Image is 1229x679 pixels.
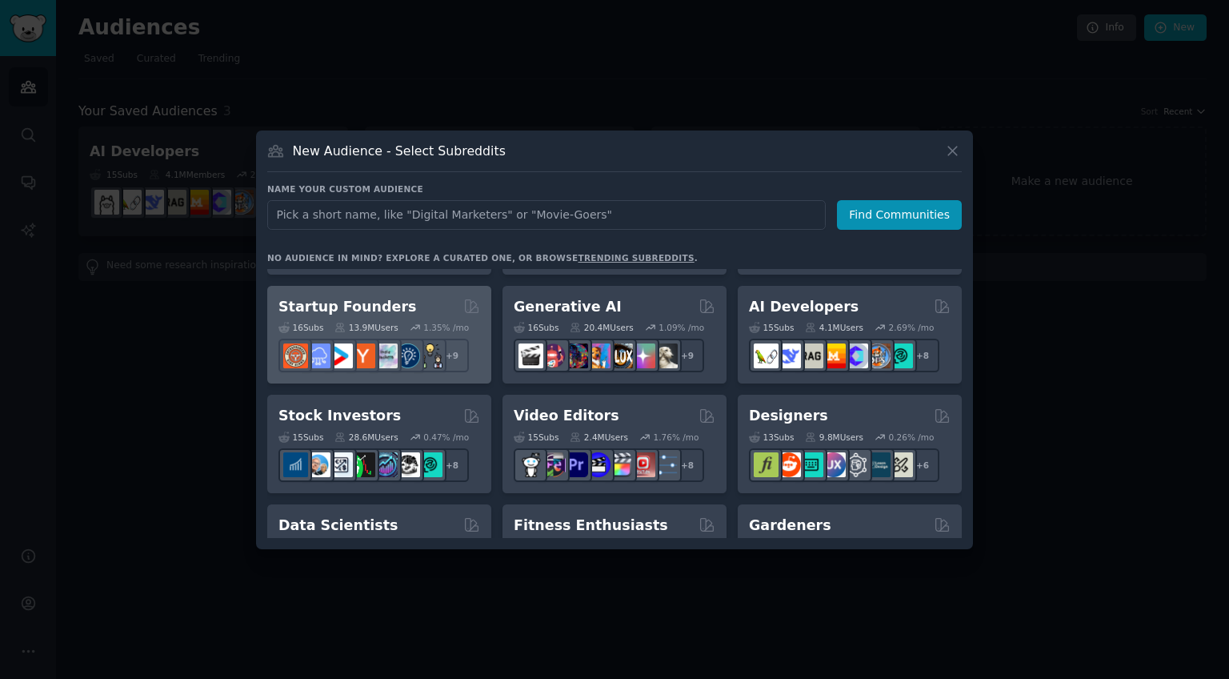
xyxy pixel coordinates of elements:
[578,253,694,263] a: trending subreddits
[306,452,330,477] img: ValueInvesting
[328,344,353,368] img: startup
[435,339,469,372] div: + 9
[278,516,398,536] h2: Data Scientists
[395,344,420,368] img: Entrepreneurship
[749,516,831,536] h2: Gardeners
[671,448,704,482] div: + 8
[514,432,558,443] div: 15 Sub s
[518,344,543,368] img: aivideo
[514,516,668,536] h2: Fitness Enthusiasts
[328,452,353,477] img: Forex
[418,452,442,477] img: technicalanalysis
[866,344,891,368] img: llmops
[631,344,655,368] img: starryai
[608,452,633,477] img: finalcutpro
[837,200,962,230] button: Find Communities
[267,200,826,230] input: Pick a short name, like "Digital Marketers" or "Movie-Goers"
[334,432,398,443] div: 28.6M Users
[306,344,330,368] img: SaaS
[889,432,935,443] div: 0.26 % /mo
[373,344,398,368] img: indiehackers
[776,452,801,477] img: logodesign
[283,452,308,477] img: dividends
[373,452,398,477] img: StocksAndTrading
[278,297,416,317] h2: Startup Founders
[278,432,323,443] div: 15 Sub s
[423,322,469,333] div: 1.35 % /mo
[776,344,801,368] img: DeepSeek
[418,344,442,368] img: growmybusiness
[514,322,558,333] div: 16 Sub s
[754,344,779,368] img: LangChain
[350,344,375,368] img: ycombinator
[749,297,859,317] h2: AI Developers
[799,344,823,368] img: Rag
[563,452,588,477] img: premiere
[350,452,375,477] img: Trading
[570,322,633,333] div: 20.4M Users
[888,452,913,477] img: UX_Design
[395,452,420,477] img: swingtrading
[267,183,962,195] h3: Name your custom audience
[671,339,704,372] div: + 9
[334,322,398,333] div: 13.9M Users
[888,344,913,368] img: AIDevelopersSociety
[435,448,469,482] div: + 8
[654,432,699,443] div: 1.76 % /mo
[278,406,401,426] h2: Stock Investors
[570,432,628,443] div: 2.4M Users
[653,344,678,368] img: DreamBooth
[293,143,506,159] h3: New Audience - Select Subreddits
[805,432,863,443] div: 9.8M Users
[653,452,678,477] img: postproduction
[659,322,704,333] div: 1.09 % /mo
[267,252,698,263] div: No audience in mind? Explore a curated one, or browse .
[749,322,794,333] div: 15 Sub s
[821,452,846,477] img: UXDesign
[586,452,610,477] img: VideoEditors
[843,452,868,477] img: userexperience
[889,322,935,333] div: 2.69 % /mo
[278,322,323,333] div: 16 Sub s
[799,452,823,477] img: UI_Design
[749,432,794,443] div: 13 Sub s
[586,344,610,368] img: sdforall
[754,452,779,477] img: typography
[866,452,891,477] img: learndesign
[541,344,566,368] img: dalle2
[514,297,622,317] h2: Generative AI
[906,339,939,372] div: + 8
[749,406,828,426] h2: Designers
[514,406,619,426] h2: Video Editors
[608,344,633,368] img: FluxAI
[843,344,868,368] img: OpenSourceAI
[541,452,566,477] img: editors
[423,432,469,443] div: 0.47 % /mo
[906,448,939,482] div: + 6
[518,452,543,477] img: gopro
[631,452,655,477] img: Youtubevideo
[805,322,863,333] div: 4.1M Users
[563,344,588,368] img: deepdream
[821,344,846,368] img: MistralAI
[283,344,308,368] img: EntrepreneurRideAlong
